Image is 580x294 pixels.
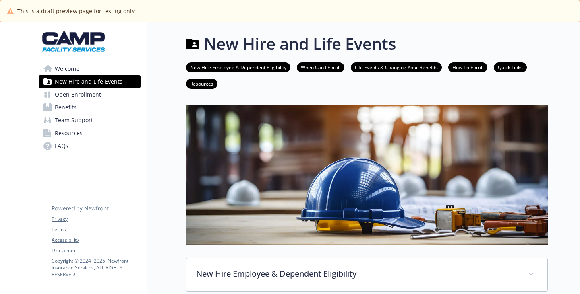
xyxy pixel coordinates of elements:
[55,75,122,88] span: New Hire and Life Events
[39,140,141,152] a: FAQs
[39,114,141,127] a: Team Support
[55,88,101,101] span: Open Enrollment
[39,75,141,88] a: New Hire and Life Events
[55,140,68,152] span: FAQs
[494,63,527,71] a: Quick Links
[196,268,518,280] p: New Hire Employee & Dependent Eligibility
[186,63,290,71] a: New Hire Employee & Dependent Eligibility
[186,80,217,87] a: Resources
[39,101,141,114] a: Benefits
[186,105,548,245] img: new hire page banner
[297,63,344,71] a: When Can I Enroll
[55,62,79,75] span: Welcome
[55,127,83,140] span: Resources
[39,88,141,101] a: Open Enrollment
[204,32,396,56] h1: New Hire and Life Events
[55,114,93,127] span: Team Support
[448,63,487,71] a: How To Enroll
[52,257,140,278] p: Copyright © 2024 - 2025 , Newfront Insurance Services, ALL RIGHTS RESERVED
[351,63,442,71] a: Life Events & Changing Your Benefits
[186,258,547,291] div: New Hire Employee & Dependent Eligibility
[52,226,140,233] a: Terms
[52,216,140,223] a: Privacy
[39,127,141,140] a: Resources
[39,62,141,75] a: Welcome
[17,7,135,15] span: This is a draft preview page for testing only
[52,236,140,244] a: Accessibility
[52,247,140,254] a: Disclaimer
[55,101,77,114] span: Benefits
